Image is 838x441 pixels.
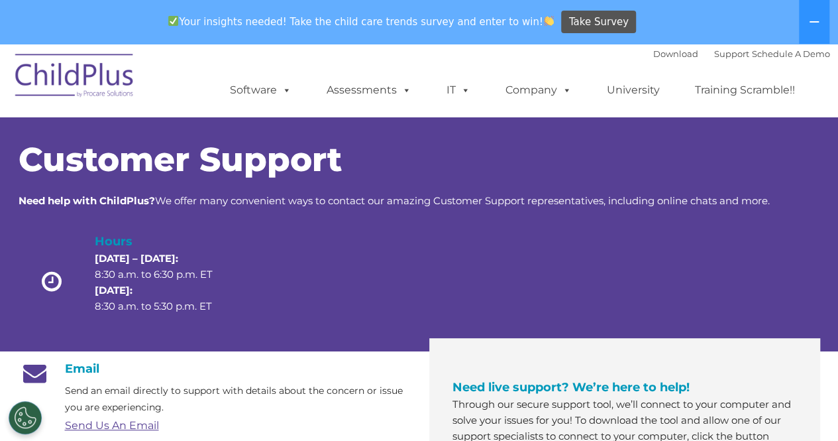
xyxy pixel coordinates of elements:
[95,251,235,314] p: 8:30 a.m. to 6:30 p.m. ET 8:30 a.m. to 5:30 p.m. ET
[492,77,585,103] a: Company
[9,44,141,111] img: ChildPlus by Procare Solutions
[65,383,409,416] p: Send an email directly to support with details about the concern or issue you are experiencing.
[594,77,673,103] a: University
[433,77,484,103] a: IT
[19,194,155,207] strong: Need help with ChildPlus?
[714,48,749,59] a: Support
[561,11,636,34] a: Take Survey
[9,401,42,434] button: Cookies Settings
[168,16,178,26] img: ✅
[65,419,159,432] a: Send Us An Email
[653,48,698,59] a: Download
[653,48,830,59] font: |
[452,380,690,395] span: Need live support? We’re here to help!
[313,77,425,103] a: Assessments
[95,252,178,265] strong: [DATE] – [DATE]:
[95,284,132,296] strong: [DATE]:
[19,194,770,207] span: We offer many convenient ways to contact our amazing Customer Support representatives, including ...
[163,9,560,34] span: Your insights needed! Take the child care trends survey and enter to win!
[569,11,629,34] span: Take Survey
[682,77,808,103] a: Training Scramble!!
[217,77,305,103] a: Software
[544,16,554,26] img: 👏
[19,361,409,376] h4: Email
[752,48,830,59] a: Schedule A Demo
[95,232,235,251] h4: Hours
[19,139,342,180] span: Customer Support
